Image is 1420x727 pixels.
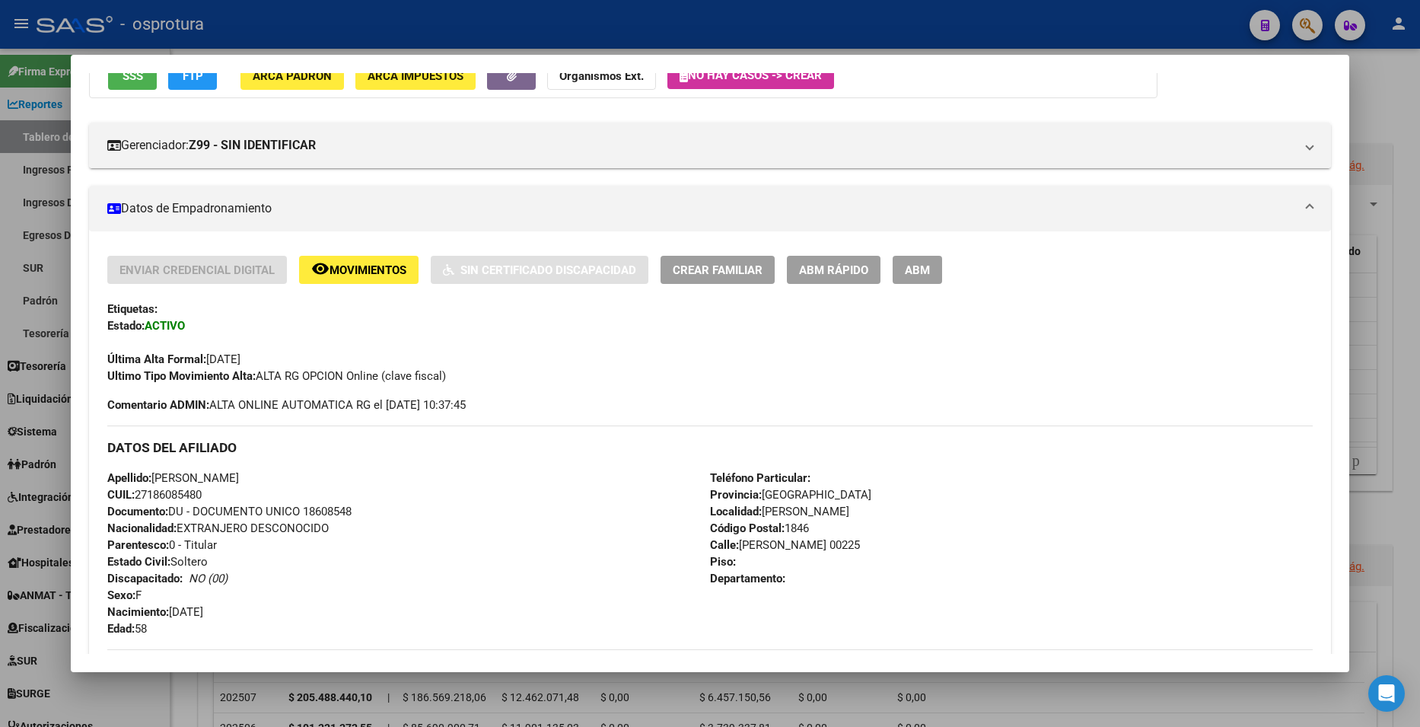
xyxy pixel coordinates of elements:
mat-expansion-panel-header: Datos de Empadronamiento [89,186,1330,231]
strong: Nacimiento: [107,605,169,619]
strong: CUIL: [107,488,135,502]
span: [PERSON_NAME] [710,505,849,518]
strong: Última Alta Formal: [107,352,206,366]
strong: Z99 - SIN IDENTIFICAR [189,136,316,155]
button: SSS [108,62,157,90]
span: Movimientos [330,263,406,277]
strong: Calle: [710,538,739,552]
span: ARCA Padrón [253,69,332,83]
span: Sin Certificado Discapacidad [460,263,636,277]
span: [PERSON_NAME] [107,471,239,485]
span: Enviar Credencial Digital [119,263,275,277]
span: ABM [905,263,930,277]
span: EXTRANJERO DESCONOCIDO [107,521,329,535]
strong: Ultimo Tipo Movimiento Alta: [107,369,256,383]
button: Movimientos [299,256,419,284]
mat-expansion-panel-header: Gerenciador:Z99 - SIN IDENTIFICAR [89,123,1330,168]
span: ABM Rápido [799,263,868,277]
button: ABM [893,256,942,284]
strong: Estado: [107,319,145,333]
span: ARCA Impuestos [368,69,463,83]
strong: Edad: [107,622,135,636]
strong: ACTIVO [145,319,185,333]
button: Sin Certificado Discapacidad [431,256,648,284]
span: ALTA ONLINE AUTOMATICA RG el [DATE] 10:37:45 [107,397,466,413]
span: [PERSON_NAME] 00225 [710,538,860,552]
strong: Localidad: [710,505,762,518]
span: F [107,588,142,602]
span: SSS [123,69,143,83]
strong: Discapacitado: [107,572,183,585]
strong: Estado Civil: [107,555,170,569]
div: Open Intercom Messenger [1368,675,1405,712]
strong: Organismos Ext. [559,69,644,83]
span: ALTA RG OPCION Online (clave fiscal) [107,369,446,383]
button: FTP [168,62,217,90]
span: FTP [183,69,203,83]
button: Enviar Credencial Digital [107,256,287,284]
button: No hay casos -> Crear [667,62,834,89]
button: Organismos Ext. [547,62,656,90]
button: ABM Rápido [787,256,880,284]
strong: Etiquetas: [107,302,158,316]
strong: Parentesco: [107,538,169,552]
i: NO (00) [189,572,228,585]
mat-panel-title: Gerenciador: [107,136,1294,155]
mat-icon: remove_red_eye [311,260,330,278]
span: Crear Familiar [673,263,763,277]
span: Soltero [107,555,208,569]
strong: Nacionalidad: [107,521,177,535]
h3: DATOS DEL AFILIADO [107,439,1312,456]
strong: Departamento: [710,572,785,585]
span: 1846 [710,521,809,535]
span: DU - DOCUMENTO UNICO 18608548 [107,505,352,518]
strong: Código Postal: [710,521,785,535]
strong: Comentario ADMIN: [107,398,209,412]
button: ARCA Impuestos [355,62,476,90]
strong: Teléfono Particular: [710,471,810,485]
strong: Apellido: [107,471,151,485]
button: ARCA Padrón [240,62,344,90]
span: 0 - Titular [107,538,217,552]
strong: Piso: [710,555,736,569]
span: No hay casos -> Crear [680,69,822,82]
strong: Sexo: [107,588,135,602]
strong: Provincia: [710,488,762,502]
button: Crear Familiar [661,256,775,284]
span: 27186085480 [107,488,202,502]
span: 58 [107,622,147,636]
span: [DATE] [107,605,203,619]
span: [DATE] [107,352,240,366]
strong: Documento: [107,505,168,518]
mat-panel-title: Datos de Empadronamiento [107,199,1294,218]
span: [GEOGRAPHIC_DATA] [710,488,871,502]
